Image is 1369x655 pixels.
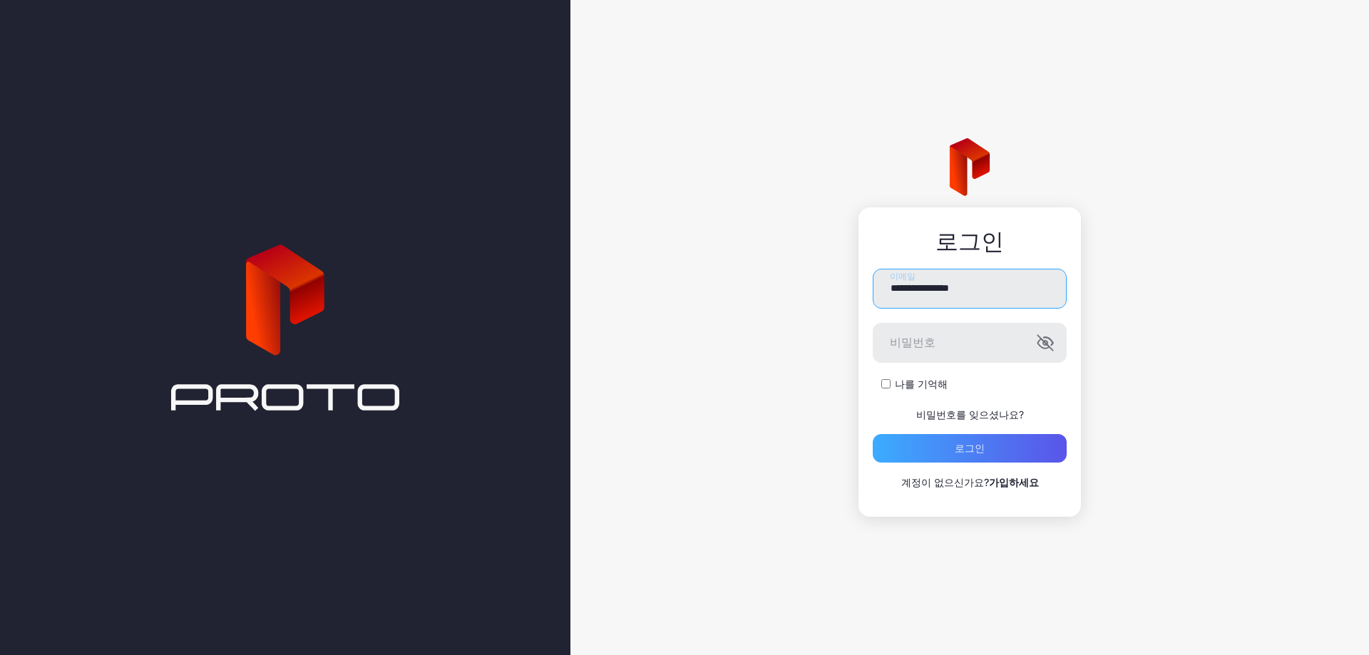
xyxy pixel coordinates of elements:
[989,476,1039,488] a: 가입하세요
[901,476,989,488] font: 계정이 없으신가요?
[916,408,1024,421] a: 비밀번호를 잊으셨나요?
[895,378,948,390] font: 나를 기억해
[955,442,985,454] font: 로그인
[935,227,1004,255] font: 로그인
[873,269,1067,309] input: 이메일
[1037,334,1054,351] button: 비밀번호
[873,323,1067,363] input: 비밀번호
[873,434,1067,463] button: 로그인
